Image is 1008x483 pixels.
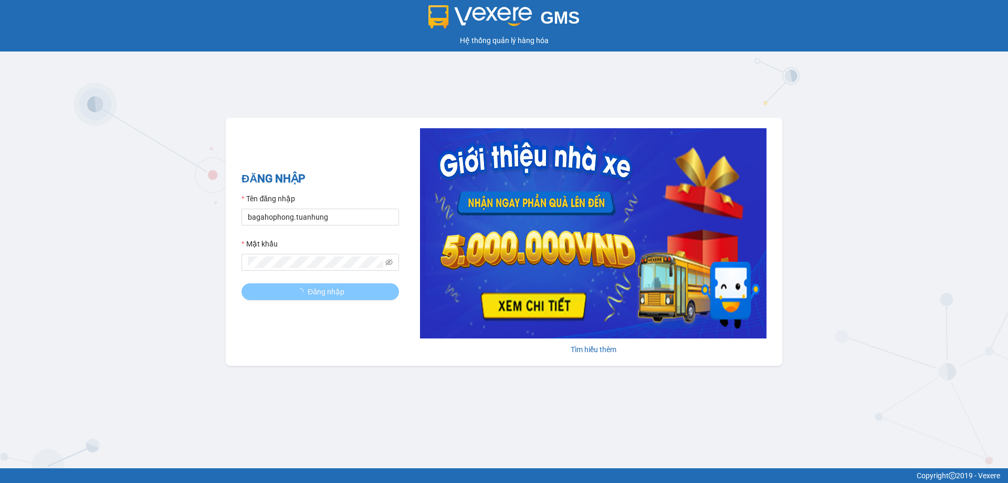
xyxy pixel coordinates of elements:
[241,283,399,300] button: Đăng nhập
[308,286,344,297] span: Đăng nhập
[241,209,399,225] input: Tên đăng nhập
[420,344,766,355] div: Tìm hiểu thêm
[241,170,399,188] h2: ĐĂNG NHẬP
[3,35,1005,46] div: Hệ thống quản lý hàng hóa
[8,470,1000,481] div: Copyright 2019 - Vexere
[385,259,393,266] span: eye-invisible
[248,256,383,268] input: Mật khẩu
[428,16,580,24] a: GMS
[540,8,580,27] span: GMS
[428,5,532,28] img: logo 2
[241,193,295,204] label: Tên đăng nhập
[241,238,278,250] label: Mật khẩu
[420,128,766,338] img: banner-0
[296,288,308,295] span: loading
[949,472,956,479] span: copyright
